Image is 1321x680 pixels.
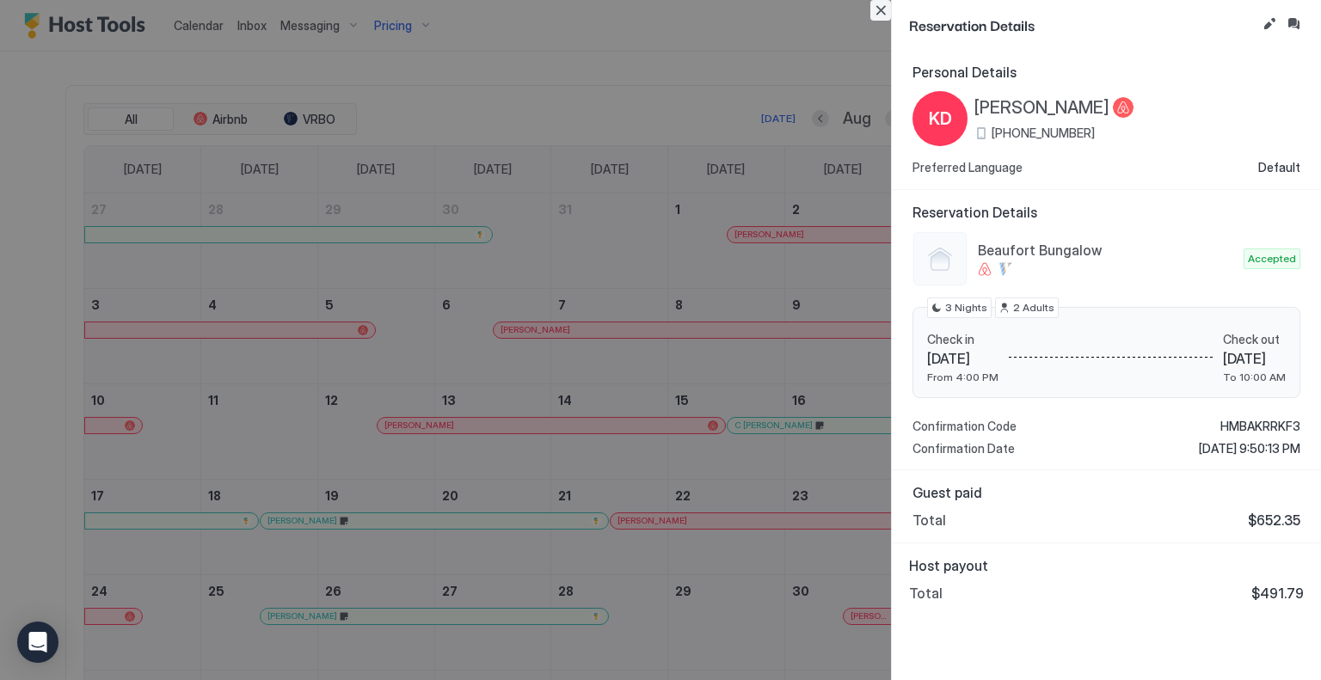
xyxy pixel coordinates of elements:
[1248,512,1300,529] span: $652.35
[912,204,1300,221] span: Reservation Details
[992,126,1095,141] span: [PHONE_NUMBER]
[912,512,946,529] span: Total
[1223,371,1286,383] span: To 10:00 AM
[927,371,998,383] span: From 4:00 PM
[909,585,943,602] span: Total
[974,97,1109,119] span: [PERSON_NAME]
[1251,585,1304,602] span: $491.79
[1199,441,1300,456] span: [DATE] 9:50:13 PM
[978,242,1237,259] span: Beaufort Bungalow
[1223,350,1286,367] span: [DATE]
[909,557,1304,574] span: Host payout
[912,419,1017,434] span: Confirmation Code
[912,441,1015,456] span: Confirmation Date
[912,484,1300,501] span: Guest paid
[945,300,987,315] span: 3 Nights
[17,622,58,663] div: Open Intercom Messenger
[1259,14,1280,34] button: Edit reservation
[927,350,998,367] span: [DATE]
[929,106,952,132] span: KD
[912,64,1300,81] span: Personal Details
[1283,14,1304,34] button: Inbox
[927,332,998,347] span: Check in
[1248,251,1296,266] span: Accepted
[1258,160,1300,175] span: Default
[1220,419,1300,434] span: HMBAKRRKF3
[1223,332,1286,347] span: Check out
[1013,300,1054,315] span: 2 Adults
[909,14,1256,35] span: Reservation Details
[912,160,1023,175] span: Preferred Language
